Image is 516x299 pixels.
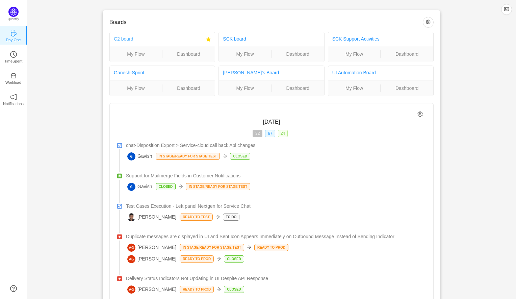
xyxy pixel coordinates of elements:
[127,255,135,263] img: AG
[126,275,268,282] span: Delivery Status Indicators Not Updating in UI Despite API Response
[8,17,19,22] p: Quantify
[162,50,215,58] a: Dashboard
[10,74,17,81] a: icon: inboxWorkload
[114,70,144,75] a: Ganesh-Sprint
[255,244,288,251] p: READY TO PROD
[3,101,24,107] p: Notifications
[5,79,21,85] p: Workload
[127,152,135,160] img: G
[219,84,271,92] a: My Flow
[223,36,246,42] a: SCK board
[223,154,227,158] i: icon: arrow-right
[265,130,275,137] span: 67
[10,72,17,79] i: icon: inbox
[186,183,250,190] p: IN Stage/Ready for Stage Test
[110,50,162,58] a: My Flow
[272,84,324,92] a: Dashboard
[328,50,381,58] a: My Flow
[417,111,423,117] i: icon: setting
[127,285,135,294] img: AG
[223,70,279,75] a: [PERSON_NAME]'s Board
[206,37,211,42] i: icon: star
[10,53,17,60] a: icon: clock-circleTimeSpent
[127,213,176,221] span: [PERSON_NAME]
[126,172,425,179] a: Support for Mailmerge Fields in Customer Notifications
[278,130,288,137] span: 24
[263,119,280,125] span: [DATE]
[423,17,434,28] button: icon: setting
[6,37,21,43] p: Day One
[10,96,17,102] a: icon: notificationNotifications
[127,244,176,252] span: [PERSON_NAME]
[381,50,433,58] a: Dashboard
[224,286,244,293] p: CLOSED
[10,30,17,36] i: icon: coffee
[178,184,183,189] i: icon: arrow-right
[223,214,239,220] p: To Do
[216,287,221,292] i: icon: arrow-right
[247,245,252,250] i: icon: arrow-right
[109,19,423,26] h3: Boards
[162,84,215,92] a: Dashboard
[156,153,220,159] p: IN Stage/Ready for Stage Test
[127,255,176,263] span: [PERSON_NAME]
[180,256,213,262] p: READY TO PROD
[215,215,220,219] i: icon: arrow-right
[126,172,240,179] span: Support for Mailmerge Fields in Customer Notifications
[332,36,380,42] a: SCK Support Activities
[127,213,135,221] img: AM
[501,4,512,15] button: icon: picture
[126,203,251,210] span: Test Cases Execution - Left panel Nextgen for Service Chat
[127,183,135,191] img: G
[272,50,324,58] a: Dashboard
[156,183,176,190] p: CLOSED
[253,130,262,137] span: 32
[127,152,152,160] span: Gavish
[332,70,376,75] a: UI Automation Board
[127,244,135,252] img: AG
[180,244,244,251] p: IN Stage/Ready for Stage Test
[230,153,250,159] p: CLOSED
[110,84,162,92] a: My Flow
[180,286,213,293] p: READY TO PROD
[126,233,394,240] span: Duplicate messages are displayed in UI and Sent Icon Appears Immediately on Outbound Message Inst...
[381,84,433,92] a: Dashboard
[328,84,381,92] a: My Flow
[4,58,23,64] p: TimeSpent
[127,285,176,294] span: [PERSON_NAME]
[126,203,425,210] a: Test Cases Execution - Left panel Nextgen for Service Chat
[224,256,244,262] p: CLOSED
[126,142,255,149] span: chat-Disposition Export > Service-cloud call back Api changes
[114,36,133,42] a: C2 board
[216,256,221,261] i: icon: arrow-right
[10,94,17,100] i: icon: notification
[10,51,17,58] i: icon: clock-circle
[8,7,19,17] img: Quantify
[126,233,425,240] a: Duplicate messages are displayed in UI and Sent Icon Appears Immediately on Outbound Message Inst...
[10,32,17,39] a: icon: coffeeDay One
[126,142,425,149] a: chat-Disposition Export > Service-cloud call back Api changes
[126,275,425,282] a: Delivery Status Indicators Not Updating in UI Despite API Response
[127,183,152,191] span: Gavish
[10,285,17,292] a: icon: question-circle
[219,50,271,58] a: My Flow
[180,214,212,220] p: Ready To Test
